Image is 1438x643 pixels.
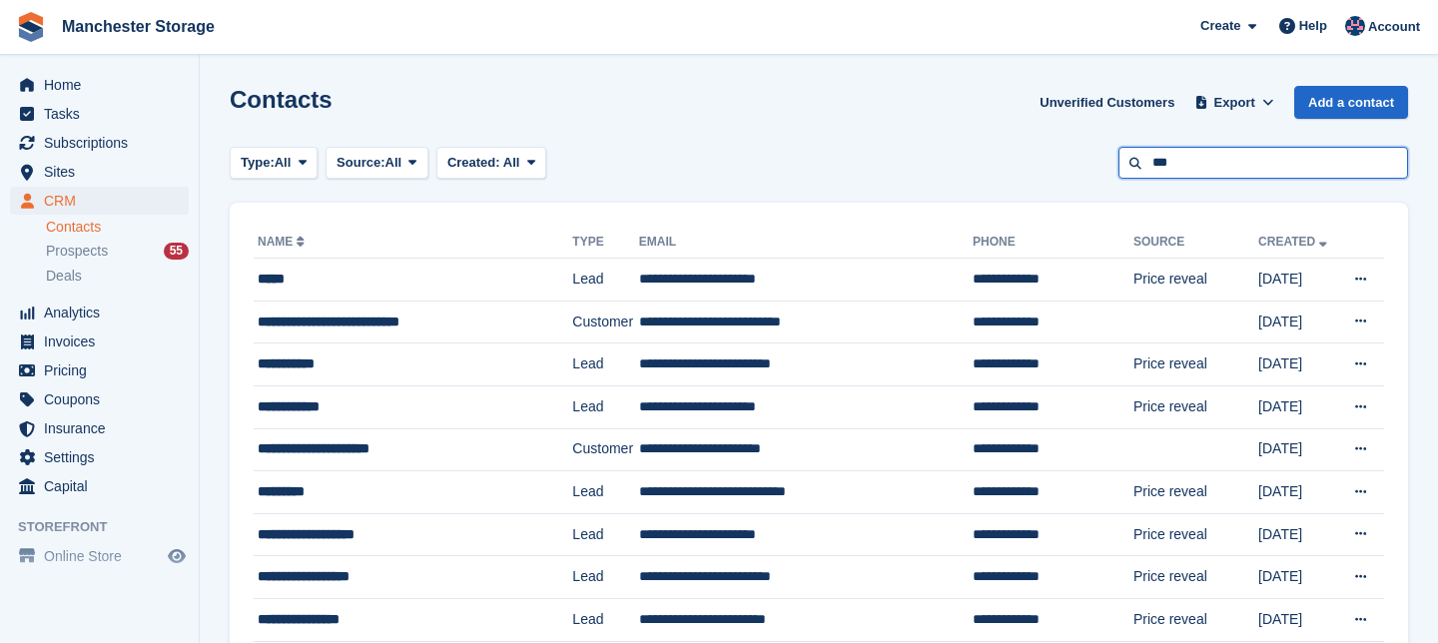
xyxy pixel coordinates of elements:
td: Lead [572,259,638,302]
a: Contacts [46,218,189,237]
a: Manchester Storage [54,10,223,43]
span: Pricing [44,356,164,384]
td: Customer [572,428,638,471]
td: [DATE] [1258,556,1338,599]
a: Prospects 55 [46,241,189,262]
span: Invoices [44,327,164,355]
td: Price reveal [1133,385,1258,428]
td: Price reveal [1133,556,1258,599]
a: menu [10,299,189,326]
a: menu [10,187,189,215]
th: Source [1133,227,1258,259]
a: Created [1258,235,1331,249]
a: Add a contact [1294,86,1408,119]
span: Home [44,71,164,99]
th: Email [639,227,973,259]
span: Insurance [44,414,164,442]
a: menu [10,71,189,99]
span: Storefront [18,517,199,537]
span: Source: [337,153,384,173]
span: Export [1214,93,1255,113]
span: All [385,153,402,173]
a: menu [10,158,189,186]
td: Customer [572,301,638,343]
img: stora-icon-8386f47178a22dfd0bd8f6a31ec36ba5ce8667c1dd55bd0f319d3a0aa187defe.svg [16,12,46,42]
span: Prospects [46,242,108,261]
td: [DATE] [1258,385,1338,428]
button: Created: All [436,147,546,180]
a: Unverified Customers [1032,86,1182,119]
td: [DATE] [1258,259,1338,302]
span: Analytics [44,299,164,326]
td: Lead [572,471,638,514]
a: menu [10,385,189,413]
a: menu [10,356,189,384]
span: Sites [44,158,164,186]
td: Price reveal [1133,598,1258,641]
td: Lead [572,556,638,599]
a: menu [10,472,189,500]
td: [DATE] [1258,428,1338,471]
td: Price reveal [1133,343,1258,386]
button: Type: All [230,147,318,180]
span: Create [1200,16,1240,36]
a: menu [10,414,189,442]
span: All [503,155,520,170]
a: Preview store [165,544,189,568]
span: Settings [44,443,164,471]
span: Type: [241,153,275,173]
a: menu [10,129,189,157]
span: Tasks [44,100,164,128]
span: Created: [447,155,500,170]
td: Price reveal [1133,471,1258,514]
a: Name [258,235,309,249]
a: menu [10,327,189,355]
span: Account [1368,17,1420,37]
span: Capital [44,472,164,500]
h1: Contacts [230,86,333,113]
a: menu [10,542,189,570]
td: [DATE] [1258,343,1338,386]
a: Deals [46,266,189,287]
th: Type [572,227,638,259]
td: Lead [572,385,638,428]
a: menu [10,443,189,471]
td: Lead [572,343,638,386]
td: [DATE] [1258,471,1338,514]
td: Lead [572,598,638,641]
td: [DATE] [1258,598,1338,641]
td: Price reveal [1133,259,1258,302]
span: CRM [44,187,164,215]
td: Price reveal [1133,513,1258,556]
a: menu [10,100,189,128]
span: All [275,153,292,173]
td: Lead [572,513,638,556]
td: [DATE] [1258,513,1338,556]
span: Subscriptions [44,129,164,157]
td: [DATE] [1258,301,1338,343]
span: Deals [46,267,82,286]
div: 55 [164,243,189,260]
th: Phone [973,227,1133,259]
span: Coupons [44,385,164,413]
span: Help [1299,16,1327,36]
span: Online Store [44,542,164,570]
button: Source: All [326,147,428,180]
button: Export [1190,86,1278,119]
